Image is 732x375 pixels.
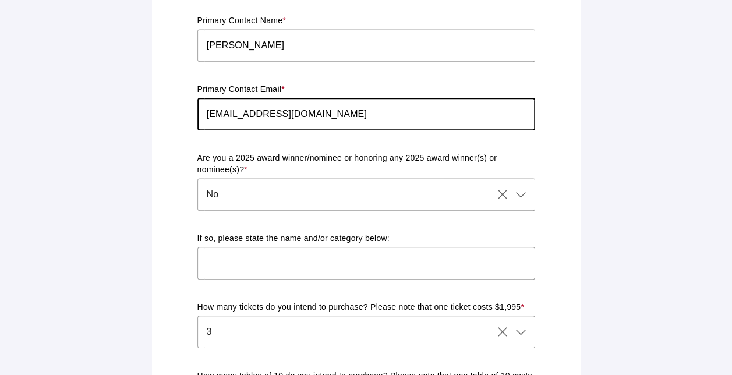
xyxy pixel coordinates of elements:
p: How many tickets do you intend to purchase? Please note that one ticket costs $1,995 [197,302,535,313]
span: 3 [207,325,212,339]
p: If so, please state the name and/or category below: [197,233,535,245]
p: Primary Contact Name [197,15,535,27]
i: Clear [496,325,510,339]
span: No [207,187,219,201]
i: Clear [496,187,510,201]
p: Are you a 2025 award winner/nominee or honoring any 2025 award winner(s) or nominee(s)? [197,153,535,176]
p: Primary Contact Email [197,84,535,95]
